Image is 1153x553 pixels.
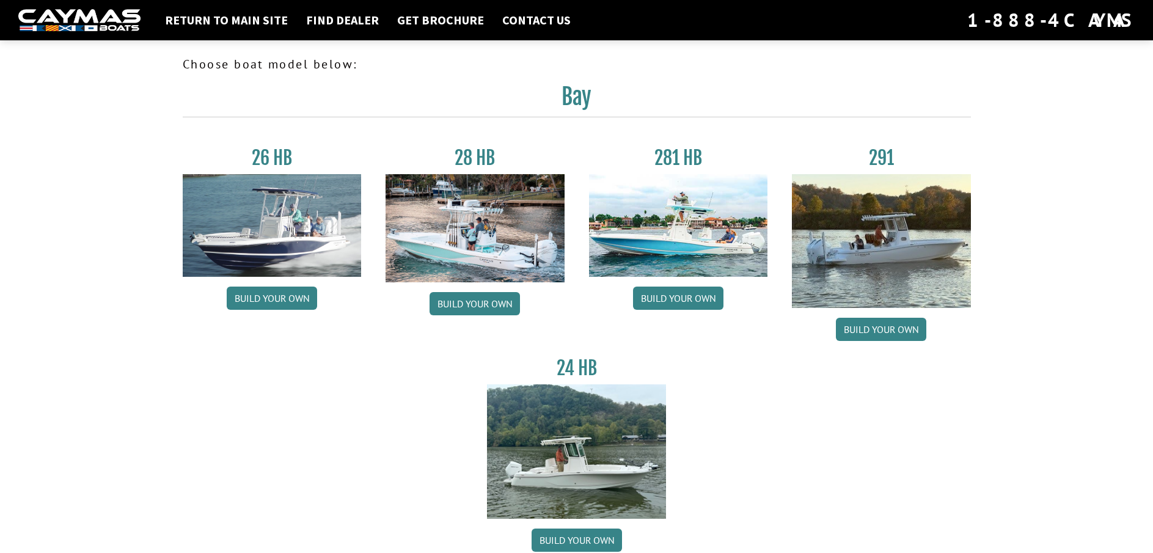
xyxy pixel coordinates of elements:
img: white-logo-c9c8dbefe5ff5ceceb0f0178aa75bf4bb51f6bca0971e226c86eb53dfe498488.png [18,9,141,32]
a: Get Brochure [391,12,490,28]
img: 26_new_photo_resized.jpg [183,174,362,277]
a: Return to main site [159,12,294,28]
h2: Bay [183,83,971,117]
a: Build your own [430,292,520,315]
div: 1-888-4CAYMAS [967,7,1135,34]
img: 28-hb-twin.jpg [589,174,768,277]
a: Build your own [532,529,622,552]
img: 28_hb_thumbnail_for_caymas_connect.jpg [386,174,565,282]
p: Choose boat model below: [183,55,971,73]
h3: 28 HB [386,147,565,169]
a: Find Dealer [300,12,385,28]
h3: 24 HB [487,357,666,379]
h3: 291 [792,147,971,169]
a: Build your own [633,287,723,310]
img: 24_HB_thumbnail.jpg [487,384,666,518]
a: Build your own [227,287,317,310]
h3: 281 HB [589,147,768,169]
a: Build your own [836,318,926,341]
img: 291_Thumbnail.jpg [792,174,971,308]
a: Contact Us [496,12,577,28]
h3: 26 HB [183,147,362,169]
